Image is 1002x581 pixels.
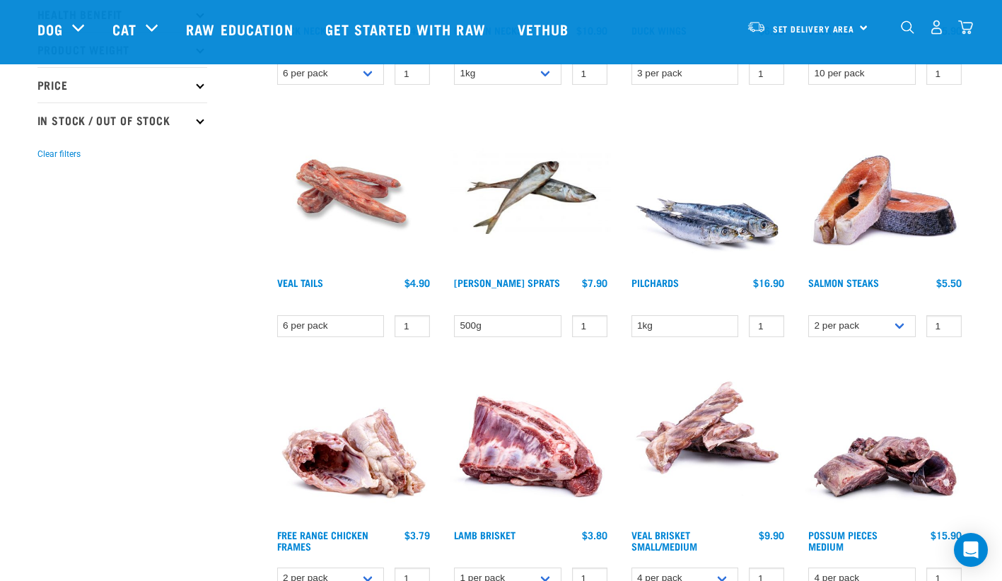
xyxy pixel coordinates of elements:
[582,529,607,541] div: $3.80
[37,102,207,138] p: In Stock / Out Of Stock
[582,277,607,288] div: $7.90
[631,532,697,548] a: Veal Brisket Small/Medium
[112,18,136,40] a: Cat
[277,280,323,285] a: Veal Tails
[572,63,607,85] input: 1
[749,63,784,85] input: 1
[37,18,63,40] a: Dog
[450,363,611,523] img: 1240 Lamb Brisket Pieces 01
[805,110,965,271] img: 1148 Salmon Steaks 01
[753,277,784,288] div: $16.90
[631,280,679,285] a: Pilchards
[311,1,503,57] a: Get started with Raw
[747,20,766,33] img: van-moving.png
[749,315,784,337] input: 1
[808,532,878,548] a: Possum Pieces Medium
[454,532,515,537] a: Lamb Brisket
[572,315,607,337] input: 1
[926,315,962,337] input: 1
[277,532,368,548] a: Free Range Chicken Frames
[274,363,434,523] img: 1236 Chicken Frame Turks 01
[759,529,784,541] div: $9.90
[926,63,962,85] input: 1
[450,110,611,271] img: Jack Mackarel Sparts Raw Fish For Dogs
[958,20,973,35] img: home-icon@2x.png
[503,1,587,57] a: Vethub
[936,277,962,288] div: $5.50
[628,363,788,523] img: 1207 Veal Brisket 4pp 01
[805,363,965,523] img: 1203 Possum Pieces Medium 01
[37,148,81,160] button: Clear filters
[773,26,855,31] span: Set Delivery Area
[37,67,207,102] p: Price
[274,110,434,271] img: Veal Tails
[808,280,879,285] a: Salmon Steaks
[929,20,944,35] img: user.png
[454,280,560,285] a: [PERSON_NAME] Sprats
[404,277,430,288] div: $4.90
[172,1,310,57] a: Raw Education
[404,529,430,541] div: $3.79
[901,20,914,34] img: home-icon-1@2x.png
[395,315,430,337] input: 1
[395,63,430,85] input: 1
[628,110,788,271] img: Four Whole Pilchards
[954,533,988,567] div: Open Intercom Messenger
[931,529,962,541] div: $15.90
